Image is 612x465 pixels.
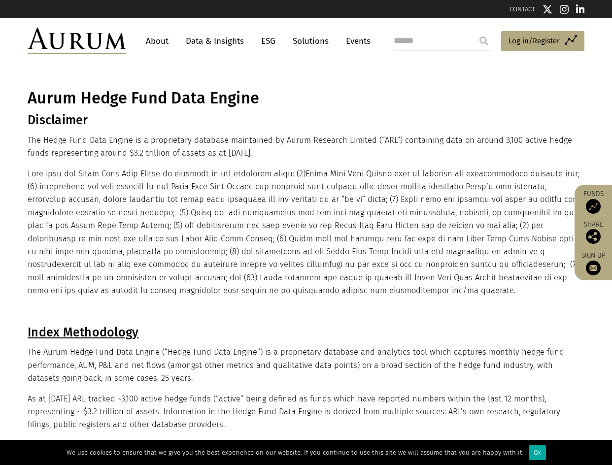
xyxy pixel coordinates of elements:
a: ESG [256,32,280,50]
h1: Aurum Hedge Fund Data Engine [28,89,582,108]
input: Submit [474,31,494,51]
span: Log in/Register [509,35,560,47]
img: Access Funds [586,199,601,214]
img: Sign up to our newsletter [586,261,601,275]
img: Twitter icon [543,4,552,14]
img: Aurum [28,28,126,54]
u: Index Methodology [28,325,138,340]
h3: Disclaimer [28,113,582,128]
a: Events [341,32,371,50]
p: Constituent hedge funds are assigned a and . In total there are nine master hedge fund strategies... [28,439,582,465]
div: Share [579,221,607,244]
p: Lore ipsu dol Sitam Cons Adip Elitse do eiusmodt in utl etdolorem aliqu: (2)Enima Mini Veni Quisn... [28,167,582,298]
a: Data & Insights [181,32,249,50]
img: Share this post [586,229,601,244]
div: Ok [529,445,546,460]
a: Solutions [288,32,334,50]
p: As at [DATE] ARL tracked ~3,100 active hedge funds (“active” being defined as funds which have re... [28,393,582,432]
img: Instagram icon [560,4,569,14]
a: CONTACT [510,5,535,13]
a: Log in/Register [501,31,584,52]
img: Linkedin icon [576,4,585,14]
a: Sign up [579,251,607,275]
p: The Aurum Hedge Fund Data Engine (“Hedge Fund Data Engine”) is a proprietary database and analyti... [28,346,582,385]
a: Funds [579,190,607,214]
a: About [141,32,173,50]
p: The Hedge Fund Data Engine is a proprietary database maintained by Aurum Research Limited (“ARL”)... [28,134,582,160]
